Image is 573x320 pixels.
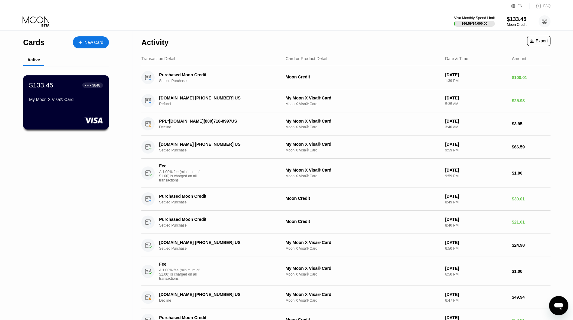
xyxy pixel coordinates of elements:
div: $133.45 [29,81,53,89]
div: Settled Purchase [159,79,285,83]
div: 9:59 PM [445,174,507,178]
div: [DATE] [445,96,507,100]
div: $133.45Moon Credit [507,16,526,27]
div: Settled Purchase [159,223,285,227]
div: Moon X Visa® Card [285,174,440,178]
div: Purchased Moon Credit [159,217,276,222]
div: Visa Monthly Spend Limit [454,16,494,20]
div: $133.45● ● ● ●3848My Moon X Visa® Card [23,75,109,129]
div: Moon X Visa® Card [285,102,440,106]
div: Export [527,36,550,46]
div: [DOMAIN_NAME] [PHONE_NUMBER] US [159,96,276,100]
div: [DATE] [445,142,507,147]
div: Activity [141,38,168,47]
div: 8:49 PM [445,200,507,204]
div: $66.59 [512,145,550,149]
div: Moon Credit [285,196,440,201]
div: My Moon X Visa® Card [285,142,440,147]
div: Settled Purchase [159,200,285,204]
div: Moon X Visa® Card [285,246,440,251]
div: Visa Monthly Spend Limit$66.59/$4,000.00 [454,16,494,27]
div: $21.01 [512,220,550,224]
div: FAQ [529,3,550,9]
div: [DATE] [445,72,507,77]
div: 8:40 PM [445,223,507,227]
div: 1:39 PM [445,79,507,83]
div: 9:59 PM [445,148,507,152]
div: [DOMAIN_NAME] [PHONE_NUMBER] USSettled PurchaseMy Moon X Visa® CardMoon X Visa® Card[DATE]9:59 PM... [141,136,550,159]
div: 5:35 AM [445,102,507,106]
div: [DOMAIN_NAME] [PHONE_NUMBER] USRefundMy Moon X Visa® CardMoon X Visa® Card[DATE]5:35 AM$25.98 [141,89,550,112]
div: A 1.00% fee (minimum of $1.00) is charged on all transactions [159,170,204,182]
div: 6:50 PM [445,246,507,251]
div: [DATE] [445,168,507,172]
div: My Moon X Visa® Card [285,119,440,123]
div: Purchased Moon CreditSettled PurchaseMoon Credit[DATE]8:40 PM$21.01 [141,211,550,234]
div: New Card [85,40,103,45]
div: Amount [512,56,526,61]
div: $1.00 [512,171,550,175]
div: My Moon X Visa® Card [29,97,103,102]
iframe: Button to launch messaging window [549,296,568,315]
div: $133.45 [507,16,526,23]
div: Moon X Visa® Card [285,272,440,276]
div: Export [530,38,548,43]
div: My Moon X Visa® Card [285,96,440,100]
div: Decline [159,298,285,303]
div: PPL*[DOMAIN_NAME](800)718-8997USDeclineMy Moon X Visa® CardMoon X Visa® Card[DATE]3:40 AM$3.95 [141,112,550,136]
div: [DATE] [445,194,507,199]
div: EN [511,3,529,9]
div: Date & Time [445,56,468,61]
div: FAQ [543,4,550,8]
div: Card or Product Detail [285,56,327,61]
div: Moon Credit [285,75,440,79]
div: $100.01 [512,75,550,80]
div: Fee [159,163,201,168]
div: $49.94 [512,295,550,300]
div: My Moon X Visa® Card [285,266,440,271]
div: [DOMAIN_NAME] [PHONE_NUMBER] US [159,142,276,147]
div: Refund [159,102,285,106]
div: Transaction Detail [141,56,175,61]
div: Cards [23,38,45,47]
div: Settled Purchase [159,246,285,251]
div: $30.01 [512,197,550,201]
div: [DATE] [445,217,507,222]
div: 3848 [92,83,100,87]
div: A 1.00% fee (minimum of $1.00) is charged on all transactions [159,268,204,281]
div: My Moon X Visa® Card [285,240,440,245]
div: Purchased Moon CreditSettled PurchaseMoon Credit[DATE]1:39 PM$100.01 [141,66,550,89]
div: [DATE] [445,266,507,271]
div: [DATE] [445,315,507,320]
div: $25.98 [512,98,550,103]
div: FeeA 1.00% fee (minimum of $1.00) is charged on all transactionsMy Moon X Visa® CardMoon X Visa® ... [141,257,550,286]
div: [DATE] [445,292,507,297]
div: Moon X Visa® Card [285,148,440,152]
div: EN [517,4,522,8]
div: Purchased Moon CreditSettled PurchaseMoon Credit[DATE]8:49 PM$30.01 [141,187,550,211]
div: $24.98 [512,243,550,248]
div: Moon Credit [507,23,526,27]
div: ● ● ● ● [85,84,91,86]
div: Purchased Moon Credit [159,315,276,320]
div: $66.59 / $4,000.00 [461,22,487,25]
div: 6:50 PM [445,272,507,276]
div: New Card [73,36,109,48]
div: Moon X Visa® Card [285,125,440,129]
div: Active [27,57,40,62]
div: Purchased Moon Credit [159,194,276,199]
div: Purchased Moon Credit [159,72,276,77]
div: [DOMAIN_NAME] [PHONE_NUMBER] USDeclineMy Moon X Visa® CardMoon X Visa® Card[DATE]6:47 PM$49.94 [141,286,550,309]
div: [DATE] [445,119,507,123]
div: 6:47 PM [445,298,507,303]
div: Moon X Visa® Card [285,298,440,303]
div: PPL*[DOMAIN_NAME](800)718-8997US [159,119,276,123]
div: [DOMAIN_NAME] [PHONE_NUMBER] US [159,292,276,297]
div: My Moon X Visa® Card [285,168,440,172]
div: 3:40 AM [445,125,507,129]
div: FeeA 1.00% fee (minimum of $1.00) is charged on all transactionsMy Moon X Visa® CardMoon X Visa® ... [141,159,550,187]
div: Decline [159,125,285,129]
div: Settled Purchase [159,148,285,152]
div: $3.95 [512,121,550,126]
